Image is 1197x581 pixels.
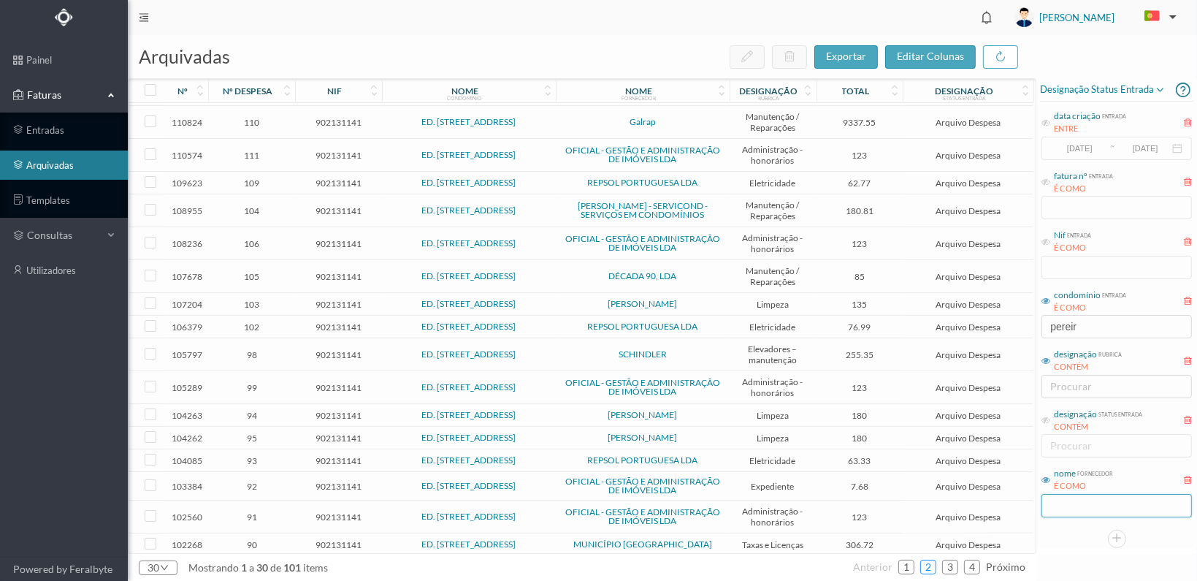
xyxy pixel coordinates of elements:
[299,205,378,216] span: 902131141
[820,382,900,393] span: 123
[299,238,378,249] span: 902131141
[1054,348,1097,361] div: designação
[1040,81,1166,99] span: Designação status entrada
[619,349,667,360] a: SCHINDLER
[159,563,169,572] i: icon: down
[820,481,900,492] span: 7.68
[169,271,204,282] span: 107678
[169,299,204,310] span: 107204
[212,410,291,421] span: 94
[299,117,378,128] span: 902131141
[565,506,720,526] a: OFICIAL - GESTÃO E ADMINISTRAÇÃO DE IMÓVEIS LDA
[733,481,813,492] span: Expediente
[212,433,291,444] span: 95
[733,433,813,444] span: Limpeza
[853,561,892,573] span: anterior
[1133,5,1182,29] button: PT
[421,455,516,466] a: ED. [STREET_ADDRESS]
[299,382,378,393] span: 902131141
[55,8,73,26] img: Logo
[212,117,291,128] span: 110
[906,205,1029,216] span: Arquivo Despesa
[820,178,900,189] span: 62.77
[820,299,900,310] span: 135
[820,512,900,523] span: 123
[820,349,900,360] span: 255.35
[1087,170,1113,181] div: entrada
[906,238,1029,249] span: Arquivo Despesa
[733,178,813,189] span: Eletricidade
[1066,229,1091,240] div: entrada
[906,455,1029,466] span: Arquivo Despesa
[139,12,149,23] i: icon: menu-fold
[299,481,378,492] span: 902131141
[1054,183,1113,195] div: É COMO
[965,556,979,578] a: 4
[906,382,1029,393] span: Arquivo Despesa
[169,117,204,128] span: 110824
[239,561,249,574] span: 1
[920,560,936,574] li: 2
[169,512,204,523] span: 102560
[1054,421,1142,433] div: CONTÉM
[906,539,1029,550] span: Arquivo Despesa
[733,232,813,254] span: Administração - honorários
[578,200,708,220] a: [PERSON_NAME] - SERVICOND - SERVIÇOS EM CONDOMÍNIOS
[451,86,478,96] div: nome
[421,238,516,248] a: ED. [STREET_ADDRESS]
[814,45,878,69] button: exportar
[169,178,204,189] span: 109623
[177,86,188,96] div: nº
[212,349,291,360] span: 98
[740,86,798,96] div: designação
[565,145,720,164] a: OFICIAL - GESTÃO E ADMINISTRAÇÃO DE IMÓVEIS LDA
[906,178,1029,189] span: Arquivo Despesa
[977,8,996,27] i: icon: bell
[447,95,482,101] div: condomínio
[249,561,254,574] span: a
[935,86,993,96] div: designação
[820,455,900,466] span: 63.33
[986,555,1025,579] li: Página Seguinte
[906,512,1029,523] span: Arquivo Despesa
[299,539,378,550] span: 902131141
[733,410,813,421] span: Limpeza
[587,177,697,188] a: REPSOL PORTUGUESA LDA
[148,557,159,579] div: 30
[421,116,516,127] a: ED. [STREET_ADDRESS]
[986,561,1025,573] span: próximo
[733,539,813,550] span: Taxas e Licenças
[565,476,720,495] a: OFICIAL - GESTÃO E ADMINISTRAÇÃO DE IMÓVEIS LDA
[733,455,813,466] span: Eletricidade
[1054,302,1126,314] div: É COMO
[587,455,697,466] a: REPSOL PORTUGUESA LDA
[421,480,516,491] a: ED. [STREET_ADDRESS]
[212,322,291,333] span: 102
[1050,379,1177,394] div: procurar
[1176,78,1190,101] i: icon: question-circle-o
[299,322,378,333] span: 902131141
[281,561,303,574] span: 101
[1054,467,1076,480] div: nome
[625,86,652,96] div: nome
[906,433,1029,444] span: Arquivo Despesa
[820,271,900,282] span: 85
[212,271,291,282] span: 105
[421,539,516,550] a: ED. [STREET_ADDRESS]
[212,150,291,161] span: 111
[733,144,813,166] span: Administração - honorários
[906,481,1029,492] span: Arquivo Despesa
[1054,123,1126,135] div: ENTRE
[820,238,900,249] span: 123
[299,455,378,466] span: 902131141
[1054,229,1066,242] div: Nif
[1097,408,1142,419] div: status entrada
[906,117,1029,128] span: Arquivo Despesa
[1076,467,1113,478] div: fornecedor
[943,556,957,578] a: 3
[1101,110,1126,121] div: entrada
[1101,289,1126,300] div: entrada
[299,512,378,523] span: 902131141
[906,271,1029,282] span: Arquivo Despesa
[906,322,1029,333] span: Arquivo Despesa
